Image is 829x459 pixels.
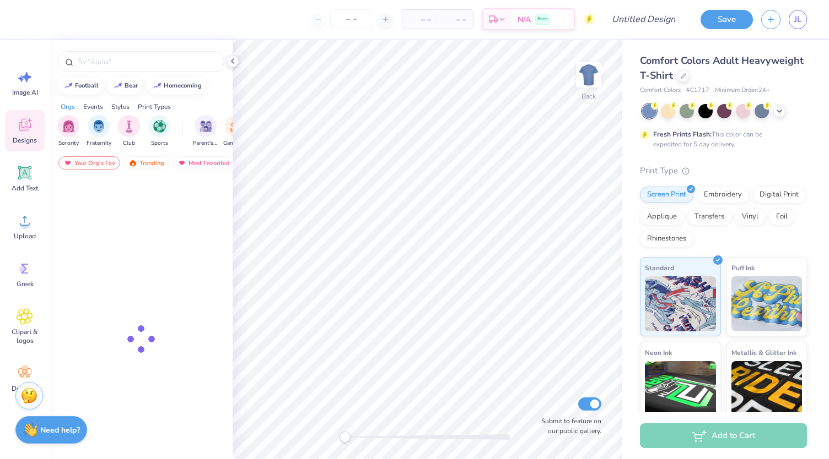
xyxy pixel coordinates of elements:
[153,120,166,133] img: Sports Image
[118,115,140,147] div: filter for Club
[148,115,170,147] button: filter button
[57,115,79,147] button: filter button
[537,15,548,23] span: Free
[697,187,749,203] div: Embroidery
[230,120,243,133] img: Game Day Image
[769,209,795,225] div: Foil
[200,120,212,133] img: Parent's Weekend Image
[58,156,120,170] div: Your Org's Fav
[535,416,601,436] label: Submit to feature on our public gallery.
[147,78,207,94] button: homecoming
[151,139,168,147] span: Sports
[715,86,770,95] span: Minimum Order: 24 +
[177,159,186,167] img: most_fav.gif
[582,91,596,101] div: Back
[138,102,171,112] div: Print Types
[87,115,111,147] div: filter for Fraternity
[125,83,138,89] div: bear
[193,115,218,147] div: filter for Parent's Weekend
[114,83,122,89] img: trend_line.gif
[75,83,99,89] div: football
[87,139,111,147] span: Fraternity
[640,86,681,95] span: Comfort Colors
[83,102,103,112] div: Events
[58,78,104,94] button: football
[193,115,218,147] button: filter button
[123,156,169,170] div: Trending
[148,115,170,147] div: filter for Sports
[340,431,351,442] div: Accessibility label
[76,56,217,67] input: Try "Alpha"
[640,209,684,225] div: Applique
[645,262,674,274] span: Standard
[64,83,73,89] img: trend_line.gif
[731,347,796,358] span: Metallic & Glitter Ink
[789,10,807,29] a: JL
[153,83,162,89] img: trend_line.gif
[87,115,111,147] button: filter button
[640,187,693,203] div: Screen Print
[518,14,531,25] span: N/A
[12,384,38,393] span: Decorate
[686,86,709,95] span: # C1717
[223,139,249,147] span: Game Day
[128,159,137,167] img: trending.gif
[731,276,803,331] img: Puff Ink
[731,262,755,274] span: Puff Ink
[57,115,79,147] div: filter for Sorority
[640,165,807,177] div: Print Type
[7,327,43,345] span: Clipart & logos
[62,120,75,133] img: Sorority Image
[794,13,801,26] span: JL
[409,14,431,25] span: – –
[17,280,34,288] span: Greek
[13,136,37,145] span: Designs
[193,139,218,147] span: Parent's Weekend
[58,139,79,147] span: Sorority
[645,276,716,331] img: Standard
[164,83,202,89] div: homecoming
[111,102,130,112] div: Styles
[645,361,716,416] img: Neon Ink
[40,425,80,435] strong: Need help?
[653,130,712,139] strong: Fresh Prints Flash:
[118,115,140,147] button: filter button
[578,64,600,86] img: Back
[107,78,143,94] button: bear
[640,231,693,247] div: Rhinestones
[93,120,105,133] img: Fraternity Image
[640,54,804,82] span: Comfort Colors Adult Heavyweight T-Shirt
[653,129,789,149] div: This color can be expedited for 5 day delivery.
[223,115,249,147] button: filter button
[14,232,36,241] span: Upload
[330,9,373,29] input: – –
[223,115,249,147] div: filter for Game Day
[123,120,135,133] img: Club Image
[61,102,75,112] div: Orgs
[731,361,803,416] img: Metallic & Glitter Ink
[63,159,72,167] img: most_fav.gif
[123,139,135,147] span: Club
[735,209,766,225] div: Vinyl
[603,8,684,30] input: Untitled Design
[645,347,672,358] span: Neon Ink
[444,14,466,25] span: – –
[701,10,753,29] button: Save
[12,88,38,97] span: Image AI
[687,209,731,225] div: Transfers
[173,156,235,170] div: Most Favorited
[12,184,38,193] span: Add Text
[752,187,806,203] div: Digital Print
